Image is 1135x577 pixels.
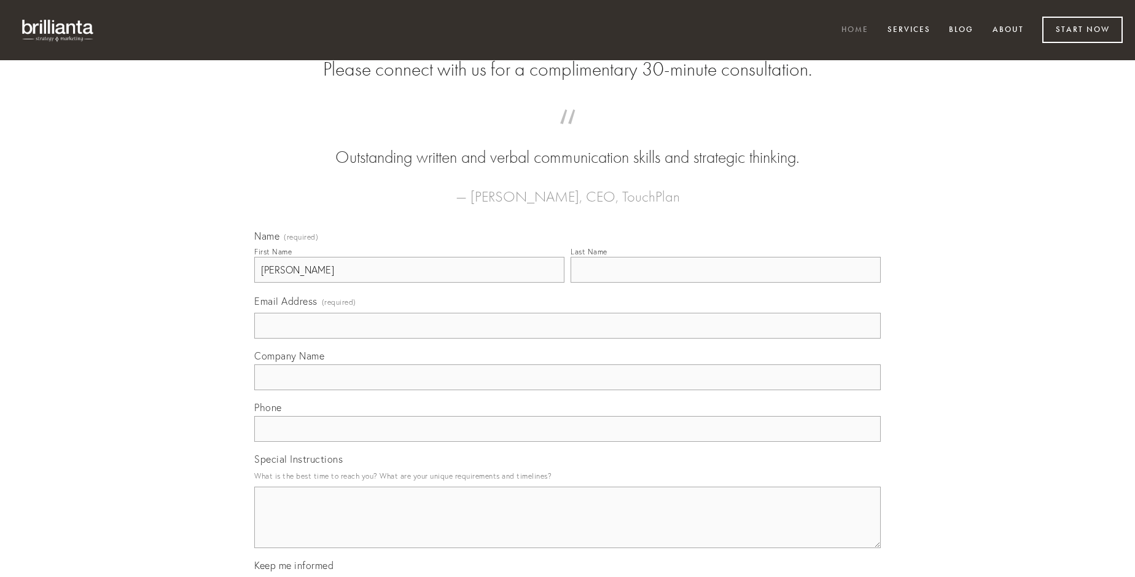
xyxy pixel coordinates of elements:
a: Home [833,20,876,41]
span: Company Name [254,350,324,362]
span: Keep me informed [254,559,333,571]
a: About [985,20,1032,41]
span: (required) [284,234,318,241]
span: Phone [254,401,282,414]
a: Blog [941,20,981,41]
span: Email Address [254,295,318,307]
a: Start Now [1042,17,1123,43]
div: First Name [254,247,292,256]
p: What is the best time to reach you? What are your unique requirements and timelines? [254,468,881,484]
div: Last Name [571,247,607,256]
span: (required) [322,294,356,310]
span: “ [274,122,861,146]
figcaption: — [PERSON_NAME], CEO, TouchPlan [274,170,861,209]
span: Name [254,230,279,242]
h2: Please connect with us for a complimentary 30-minute consultation. [254,58,881,81]
img: brillianta - research, strategy, marketing [12,12,104,48]
span: Special Instructions [254,453,343,465]
a: Services [880,20,938,41]
blockquote: Outstanding written and verbal communication skills and strategic thinking. [274,122,861,170]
